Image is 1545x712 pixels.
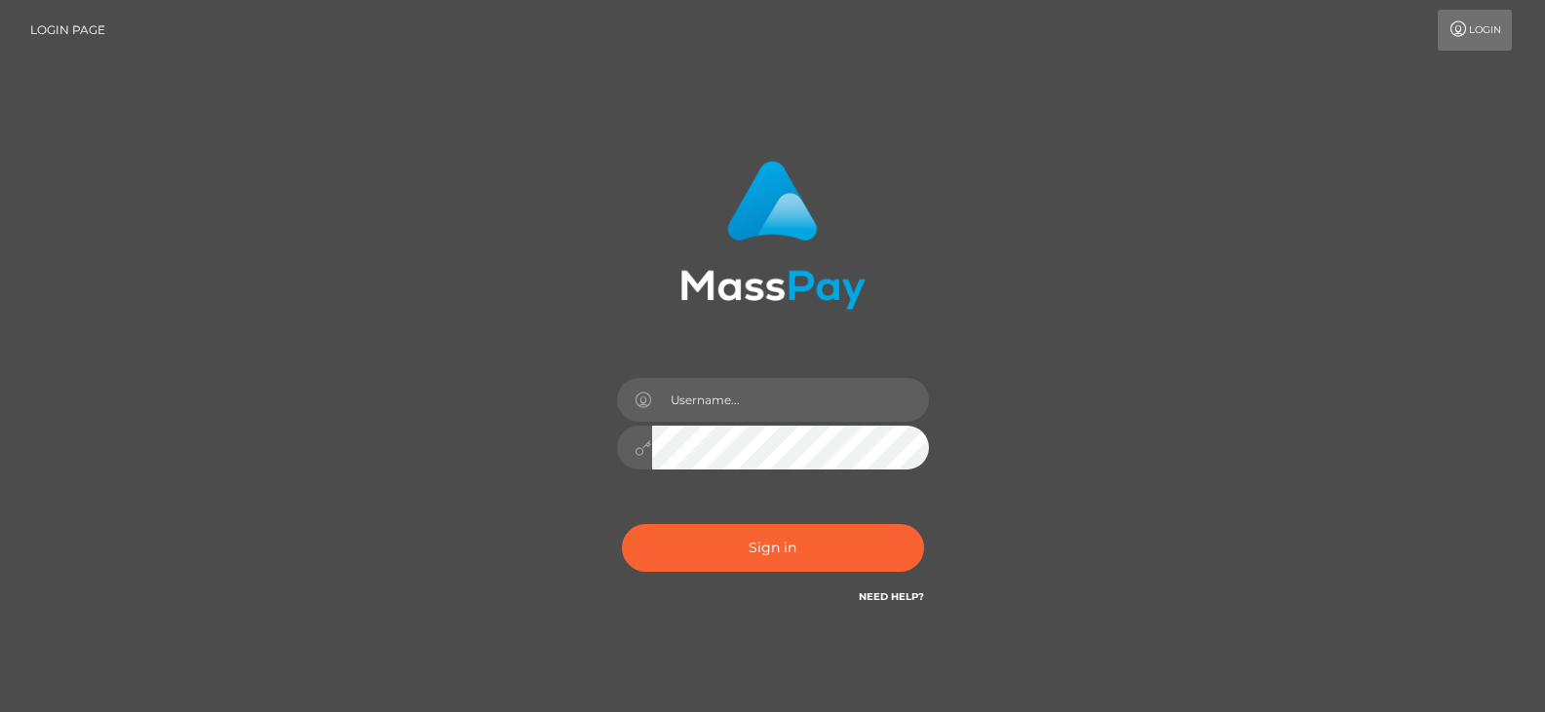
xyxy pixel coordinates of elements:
[622,524,924,572] button: Sign in
[859,590,924,603] a: Need Help?
[680,161,866,310] img: MassPay Login
[652,378,929,422] input: Username...
[30,10,105,51] a: Login Page
[1438,10,1512,51] a: Login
